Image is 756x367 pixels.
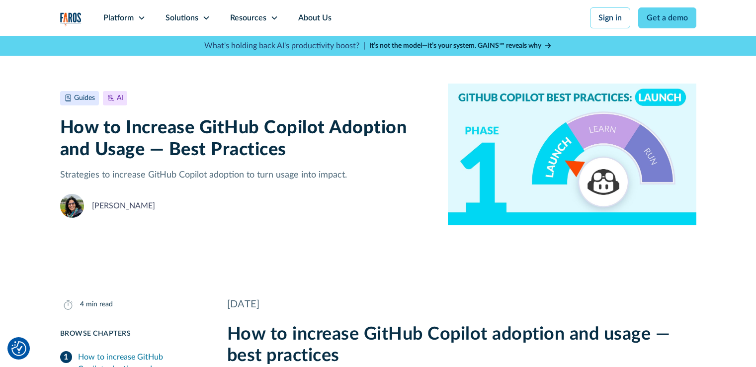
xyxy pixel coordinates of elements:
h1: How to Increase GitHub Copilot Adoption and Usage — Best Practices [60,117,432,160]
button: Cookie Settings [11,341,26,356]
img: Revisit consent button [11,341,26,356]
a: Get a demo [638,7,696,28]
p: Strategies to increase GitHub Copilot adoption to turn usage into impact. [60,169,432,182]
img: A 3-way gauge depicting the GitHub Copilot logo within the Launch-Learn-Run framework. Focus on P... [448,84,696,225]
div: Browse Chapters [60,329,203,339]
strong: It’s not the model—it’s your system. GAINS™ reveals why [369,42,541,49]
div: min read [86,299,113,310]
img: Logo of the analytics and reporting company Faros. [60,12,82,26]
p: What's holding back AI's productivity boost? | [204,40,365,52]
div: AI [117,93,123,103]
a: home [60,12,82,26]
a: Sign in [590,7,630,28]
img: Naomi Lurie [60,194,84,218]
div: [PERSON_NAME] [92,200,155,212]
div: Resources [230,12,266,24]
a: It’s not the model—it’s your system. GAINS™ reveals why [369,41,552,51]
div: Guides [74,93,95,103]
div: Platform [103,12,134,24]
div: 4 [80,299,84,310]
div: Solutions [166,12,198,24]
h2: How to increase GitHub Copilot adoption and usage — best practices [227,324,696,367]
div: [DATE] [227,297,696,312]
